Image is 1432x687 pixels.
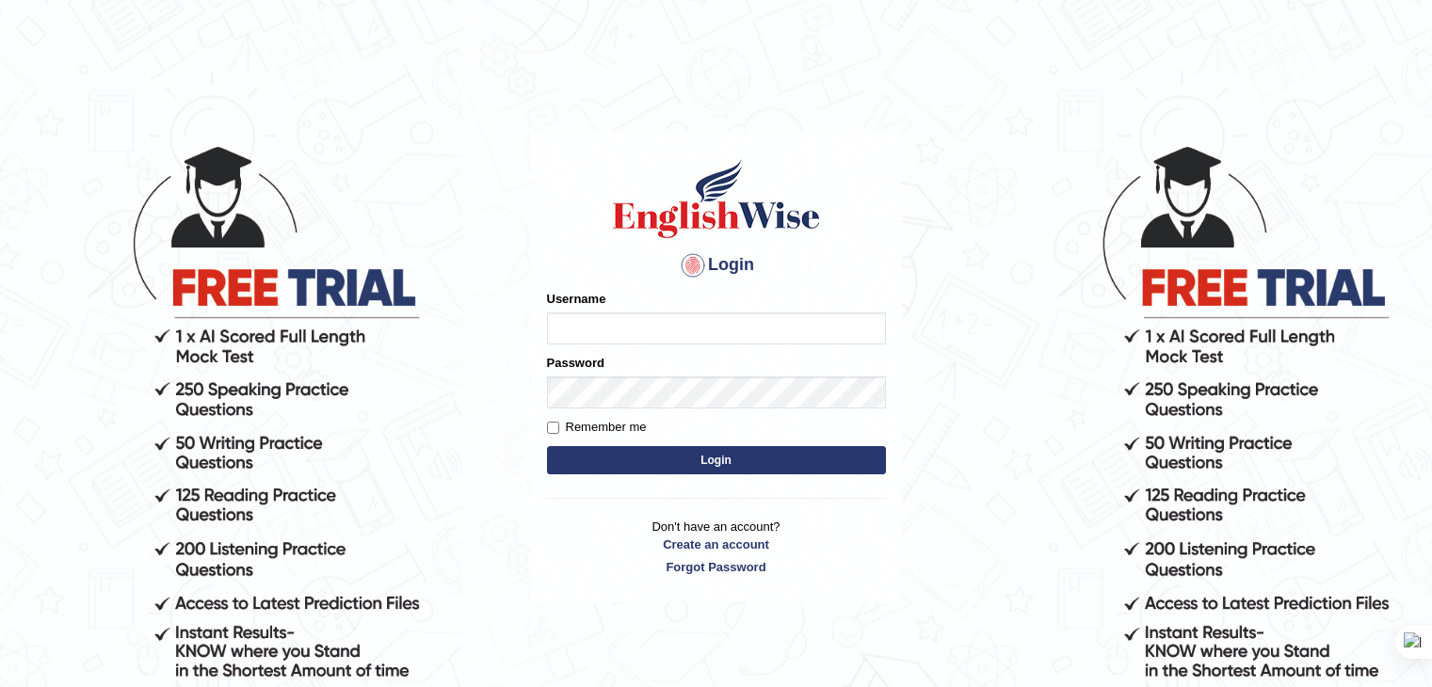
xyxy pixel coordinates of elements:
p: Don't have an account? [547,518,886,576]
label: Password [547,354,604,372]
label: Remember me [547,418,647,437]
a: Create an account [547,535,886,553]
button: Login [547,446,886,474]
label: Username [547,290,606,308]
a: Forgot Password [547,558,886,576]
h4: Login [547,250,886,280]
img: Logo of English Wise sign in for intelligent practice with AI [609,156,824,241]
input: Remember me [547,422,559,434]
